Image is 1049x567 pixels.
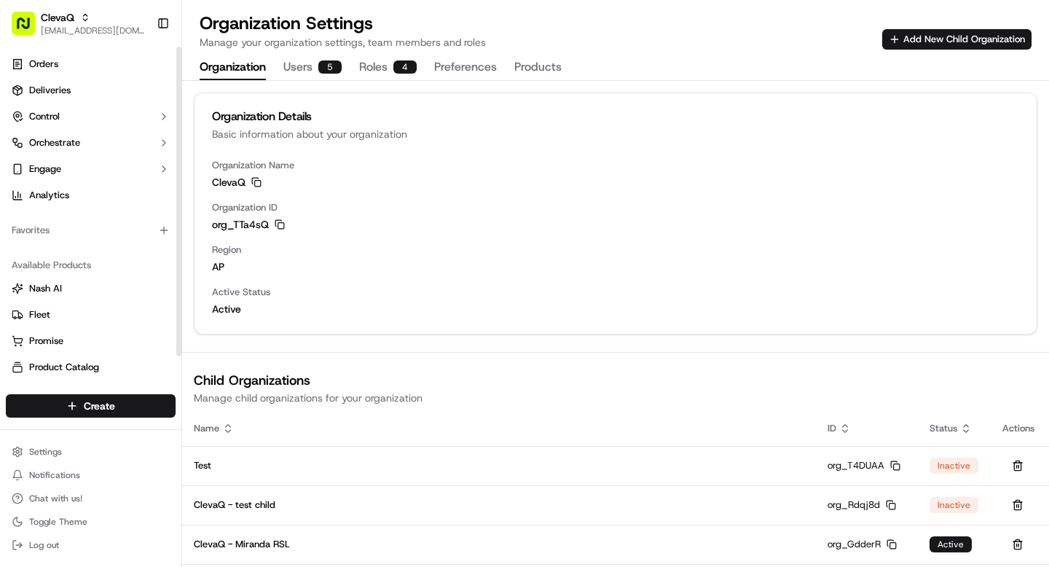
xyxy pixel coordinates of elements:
[6,303,176,326] button: Fleet
[41,25,145,36] button: [EMAIL_ADDRESS][DOMAIN_NAME]
[12,308,170,321] a: Fleet
[6,356,176,379] button: Product Catalog
[194,498,275,511] span: ClevaQ - test child
[6,488,176,509] button: Chat with us!
[194,391,1037,405] p: Manage child organizations for your organization
[212,175,245,189] span: ClevaQ
[6,79,176,102] a: Deliveries
[6,254,176,277] div: Available Products
[514,55,562,80] button: Products
[6,52,176,76] a: Orders
[6,105,176,128] button: Control
[434,55,497,80] button: Preferences
[194,459,211,472] span: Test
[29,189,69,202] span: Analytics
[29,58,58,71] span: Orders
[212,201,1019,214] span: Organization ID
[6,6,151,41] button: ClevaQ[EMAIL_ADDRESS][DOMAIN_NAME]
[6,394,176,418] button: Create
[828,459,884,472] span: org_T4DUAA
[6,329,176,353] button: Promise
[6,442,176,462] button: Settings
[212,286,1019,299] span: Active Status
[41,10,74,25] button: ClevaQ
[194,422,804,435] div: Name
[828,498,880,512] span: org_Rdqj8d
[930,422,979,435] div: Status
[6,157,176,181] button: Engage
[29,516,87,528] span: Toggle Theme
[212,243,1019,257] span: Region
[12,282,170,295] a: Nash AI
[6,465,176,485] button: Notifications
[200,55,266,80] button: Organization
[29,282,62,295] span: Nash AI
[200,35,486,50] p: Manage your organization settings, team members and roles
[359,55,417,80] button: Roles
[29,446,62,458] span: Settings
[828,538,881,551] span: org_GdderR
[212,217,269,232] span: org_TTa4sQ
[6,219,176,242] div: Favorites
[6,277,176,300] button: Nash AI
[194,370,1037,391] h2: Child Organizations
[29,308,50,321] span: Fleet
[29,469,80,481] span: Notifications
[12,335,170,348] a: Promise
[283,55,342,80] button: Users
[212,259,1019,274] span: ap
[29,136,80,149] span: Orchestrate
[1002,422,1037,435] div: Actions
[29,335,63,348] span: Promise
[6,512,176,532] button: Toggle Theme
[882,29,1032,50] button: Add New Child Organization
[393,60,417,74] div: 4
[212,302,1019,316] span: Active
[212,159,1019,172] span: Organization Name
[29,163,61,176] span: Engage
[29,539,59,551] span: Log out
[318,60,342,74] div: 5
[6,184,176,207] a: Analytics
[194,538,290,550] span: ClevaQ - Miranda RSL
[930,536,972,552] div: Active
[29,84,71,97] span: Deliveries
[29,493,82,504] span: Chat with us!
[212,127,1019,141] div: Basic information about your organization
[29,110,60,123] span: Control
[12,361,170,374] a: Product Catalog
[84,399,115,413] span: Create
[212,111,1019,122] div: Organization Details
[828,422,906,435] div: ID
[930,497,978,513] div: Inactive
[930,458,978,474] div: Inactive
[200,12,486,35] h1: Organization Settings
[6,535,176,555] button: Log out
[29,361,99,374] span: Product Catalog
[6,131,176,155] button: Orchestrate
